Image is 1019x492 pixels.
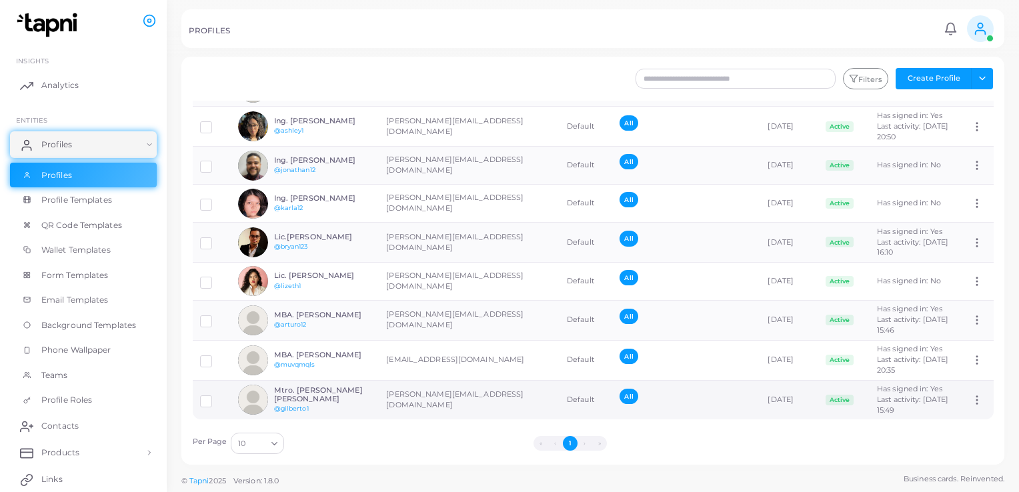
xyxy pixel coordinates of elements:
span: Profiles [41,169,72,181]
a: Teams [10,363,157,388]
td: [DATE] [760,340,818,380]
td: [DATE] [760,107,818,147]
span: All [620,270,638,285]
span: Form Templates [41,269,109,281]
td: [DATE] [760,185,818,223]
a: @jonathan12 [274,166,315,173]
span: Email Templates [41,294,109,306]
span: Active [826,237,854,247]
input: Search for option [247,436,266,451]
span: 2025 [209,475,225,487]
td: Default [560,107,613,147]
span: Links [41,473,63,485]
td: [PERSON_NAME][EMAIL_ADDRESS][DOMAIN_NAME] [379,185,560,223]
span: Has signed in: Yes [877,227,942,236]
h6: MBA. [PERSON_NAME] [274,311,372,319]
td: [PERSON_NAME][EMAIL_ADDRESS][DOMAIN_NAME] [379,223,560,263]
td: Default [560,147,613,185]
span: Profile Roles [41,394,92,406]
span: Version: 1.8.0 [233,476,279,485]
a: Analytics [10,72,157,99]
a: Tapni [189,476,209,485]
a: Profile Roles [10,387,157,413]
td: Default [560,340,613,380]
h6: Mtro. [PERSON_NAME] [PERSON_NAME] [274,386,372,403]
a: @bryan123 [274,243,308,250]
span: All [620,115,638,131]
a: Background Templates [10,313,157,338]
button: Filters [843,68,888,89]
img: avatar [238,111,268,141]
span: Active [826,395,854,405]
td: [DATE] [760,380,818,419]
td: Default [560,223,613,263]
span: Last activity: [DATE] 15:49 [877,395,948,415]
a: @karla12 [274,204,303,211]
span: INSIGHTS [16,57,49,65]
span: Has signed in: No [877,160,941,169]
td: [DATE] [760,223,818,263]
a: @muvqmqls [274,361,315,368]
td: [PERSON_NAME][EMAIL_ADDRESS][DOMAIN_NAME] [379,147,560,185]
span: All [620,349,638,364]
span: All [620,389,638,404]
a: @gilberto1 [274,405,309,412]
button: Create Profile [896,68,972,89]
a: @arturo12 [274,321,307,328]
span: Background Templates [41,319,136,331]
td: [PERSON_NAME][EMAIL_ADDRESS][DOMAIN_NAME] [379,300,560,340]
span: Products [41,447,79,459]
img: logo [12,13,86,37]
h5: PROFILES [189,26,230,35]
a: Profiles [10,131,157,158]
span: Phone Wallpaper [41,344,111,356]
h6: MBA. [PERSON_NAME] [274,351,372,359]
span: Active [826,276,854,287]
span: Contacts [41,420,79,432]
td: [PERSON_NAME][EMAIL_ADDRESS][DOMAIN_NAME] [379,380,560,419]
span: Active [826,355,854,365]
td: [PERSON_NAME][EMAIL_ADDRESS][DOMAIN_NAME] [379,107,560,147]
a: @lizeth1 [274,282,301,289]
span: Teams [41,369,68,381]
span: Analytics [41,79,79,91]
span: Active [826,198,854,209]
span: Business cards. Reinvented. [904,473,1004,485]
span: Last activity: [DATE] 20:35 [877,355,948,375]
img: avatar [238,345,268,375]
a: Profile Templates [10,187,157,213]
td: [DATE] [760,300,818,340]
a: Contacts [10,413,157,439]
span: All [620,231,638,246]
span: QR Code Templates [41,219,122,231]
img: avatar [238,385,268,415]
span: Has signed in: Yes [877,344,942,353]
span: Active [826,315,854,325]
a: Wallet Templates [10,237,157,263]
td: Default [560,380,613,419]
span: Has signed in: No [877,198,941,207]
span: © [181,475,279,487]
td: Default [560,262,613,300]
h6: Lic.[PERSON_NAME] [274,233,372,241]
span: Active [826,160,854,171]
img: avatar [238,266,268,296]
a: @ashley1 [274,127,304,134]
td: [DATE] [760,262,818,300]
div: Search for option [231,433,284,454]
span: Profiles [41,139,72,151]
span: Last activity: [DATE] 15:46 [877,315,948,335]
td: Default [560,185,613,223]
h6: Ing. [PERSON_NAME] [274,117,372,125]
span: All [620,154,638,169]
td: Default [560,300,613,340]
span: Has signed in: Yes [877,111,942,120]
a: Products [10,439,157,466]
a: Email Templates [10,287,157,313]
img: avatar [238,189,268,219]
h6: Ing. [PERSON_NAME] [274,156,372,165]
img: avatar [238,151,268,181]
span: Last activity: [DATE] 20:50 [877,121,948,141]
span: ENTITIES [16,116,47,124]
